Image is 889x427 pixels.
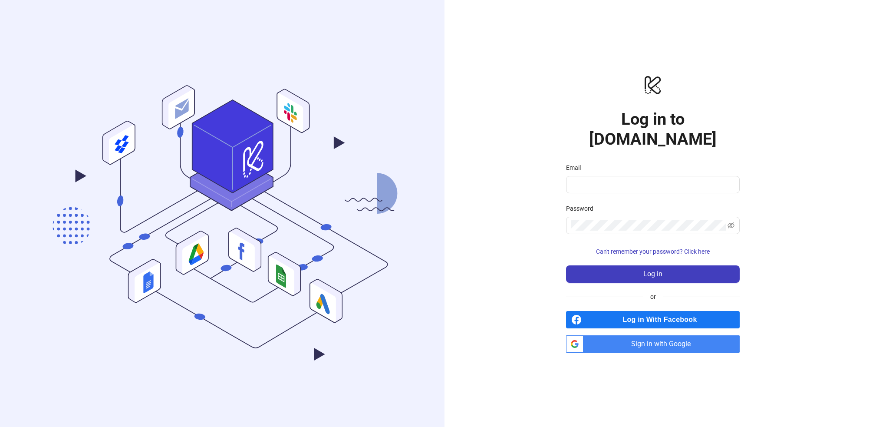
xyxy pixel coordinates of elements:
a: Can't remember your password? Click here [566,248,740,255]
span: Sign in with Google [587,335,740,353]
span: eye-invisible [728,222,734,229]
label: Password [566,204,599,213]
span: Can't remember your password? Click here [596,248,710,255]
input: Password [571,220,726,231]
span: Log in With Facebook [585,311,740,328]
span: Log in [643,270,662,278]
button: Can't remember your password? Click here [566,245,740,258]
a: Log in With Facebook [566,311,740,328]
a: Sign in with Google [566,335,740,353]
button: Log in [566,265,740,283]
label: Email [566,163,586,172]
input: Email [571,179,733,190]
span: or [643,292,663,301]
h1: Log in to [DOMAIN_NAME] [566,109,740,149]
